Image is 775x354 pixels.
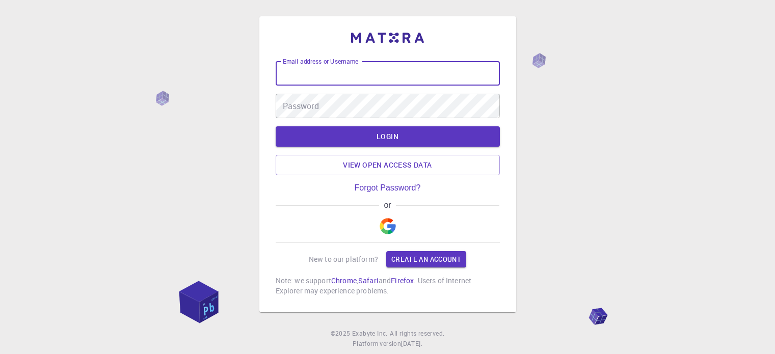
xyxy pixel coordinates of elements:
a: Exabyte Inc. [352,329,388,339]
a: Forgot Password? [355,183,421,193]
label: Email address or Username [283,57,358,66]
a: Chrome [331,276,357,285]
p: Note: we support , and . Users of Internet Explorer may experience problems. [276,276,500,296]
span: [DATE] . [401,339,422,347]
img: Google [380,218,396,234]
p: New to our platform? [309,254,378,264]
span: © 2025 [331,329,352,339]
a: View open access data [276,155,500,175]
a: Firefox [391,276,414,285]
span: All rights reserved. [390,329,444,339]
a: Create an account [386,251,466,267]
a: [DATE]. [401,339,422,349]
span: Platform version [353,339,401,349]
button: LOGIN [276,126,500,147]
a: Safari [358,276,379,285]
span: Exabyte Inc. [352,329,388,337]
span: or [379,201,396,210]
